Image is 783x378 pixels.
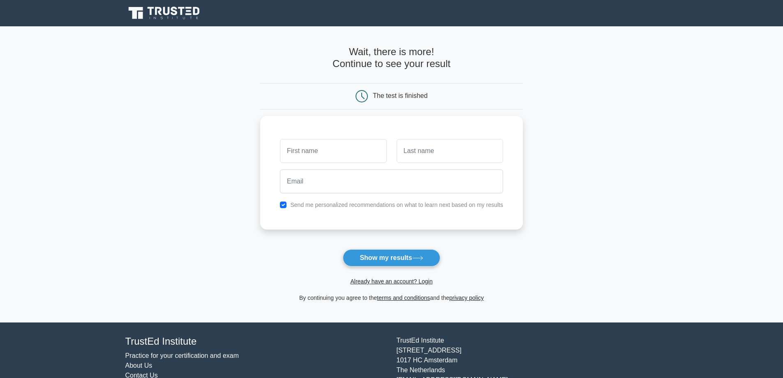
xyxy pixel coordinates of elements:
label: Send me personalized recommendations on what to learn next based on my results [290,202,503,208]
input: Last name [397,139,503,163]
a: Already have an account? Login [350,278,432,285]
button: Show my results [343,249,440,267]
div: By continuing you agree to the and the [255,293,528,303]
div: The test is finished [373,92,427,99]
a: Practice for your certification and exam [125,352,239,359]
a: About Us [125,362,152,369]
a: privacy policy [449,295,484,301]
input: First name [280,139,386,163]
a: terms and conditions [377,295,430,301]
h4: TrustEd Institute [125,336,387,348]
h4: Wait, there is more! Continue to see your result [260,46,523,70]
input: Email [280,169,503,193]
